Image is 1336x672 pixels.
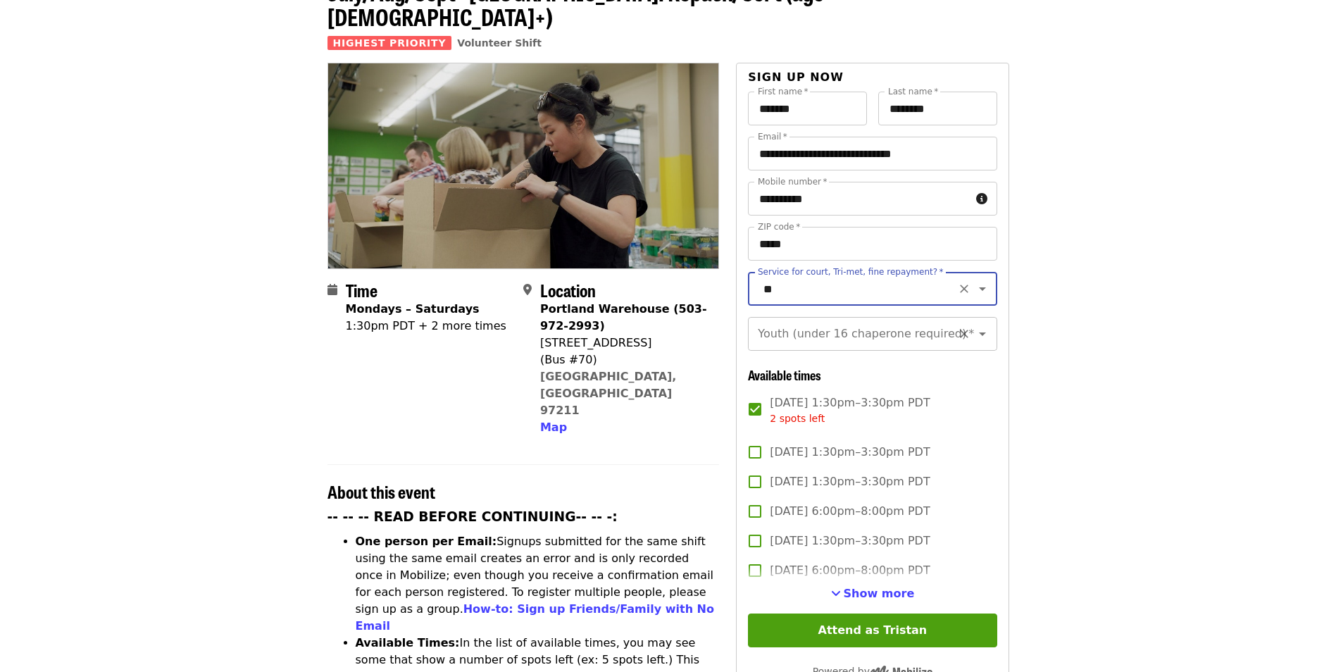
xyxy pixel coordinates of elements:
[770,444,930,461] span: [DATE] 1:30pm–3:30pm PDT
[844,587,915,600] span: Show more
[327,509,618,524] strong: -- -- -- READ BEFORE CONTINUING-- -- -:
[523,283,532,297] i: map-marker-alt icon
[758,87,809,96] label: First name
[346,318,506,335] div: 1:30pm PDT + 2 more times
[888,87,938,96] label: Last name
[748,137,997,170] input: Email
[327,479,435,504] span: About this event
[540,335,708,351] div: [STREET_ADDRESS]
[457,37,542,49] a: Volunteer Shift
[356,535,497,548] strong: One person per Email:
[540,351,708,368] div: (Bus #70)
[758,178,827,186] label: Mobile number
[328,63,719,268] img: July/Aug/Sept - Portland: Repack/Sort (age 8+) organized by Oregon Food Bank
[540,302,707,332] strong: Portland Warehouse (503-972-2993)
[356,533,720,635] li: Signups submitted for the same shift using the same email creates an error and is only recorded o...
[748,182,970,216] input: Mobile number
[540,278,596,302] span: Location
[540,421,567,434] span: Map
[327,36,452,50] span: Highest Priority
[954,324,974,344] button: Clear
[748,614,997,647] button: Attend as Tristan
[770,413,825,424] span: 2 spots left
[973,279,992,299] button: Open
[954,279,974,299] button: Clear
[770,562,930,579] span: [DATE] 6:00pm–8:00pm PDT
[346,302,480,316] strong: Mondays – Saturdays
[540,419,567,436] button: Map
[758,223,800,231] label: ZIP code
[748,227,997,261] input: ZIP code
[748,92,867,125] input: First name
[356,636,460,649] strong: Available Times:
[356,602,715,633] a: How-to: Sign up Friends/Family with No Email
[327,283,337,297] i: calendar icon
[540,370,677,417] a: [GEOGRAPHIC_DATA], [GEOGRAPHIC_DATA] 97211
[758,132,787,141] label: Email
[748,70,844,84] span: Sign up now
[976,192,987,206] i: circle-info icon
[346,278,377,302] span: Time
[878,92,997,125] input: Last name
[770,503,930,520] span: [DATE] 6:00pm–8:00pm PDT
[973,324,992,344] button: Open
[770,394,930,426] span: [DATE] 1:30pm–3:30pm PDT
[831,585,915,602] button: See more timeslots
[758,268,944,276] label: Service for court, Tri-met, fine repayment?
[770,533,930,549] span: [DATE] 1:30pm–3:30pm PDT
[748,366,821,384] span: Available times
[770,473,930,490] span: [DATE] 1:30pm–3:30pm PDT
